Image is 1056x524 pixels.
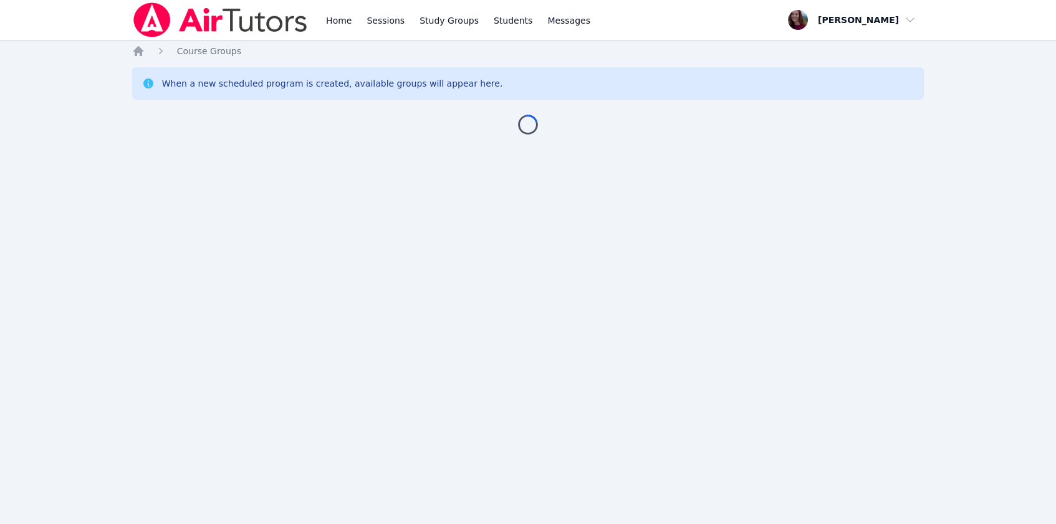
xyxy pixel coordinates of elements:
[547,14,590,27] span: Messages
[132,45,924,57] nav: Breadcrumb
[177,45,241,57] a: Course Groups
[177,46,241,56] span: Course Groups
[162,77,503,90] div: When a new scheduled program is created, available groups will appear here.
[132,2,309,37] img: Air Tutors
